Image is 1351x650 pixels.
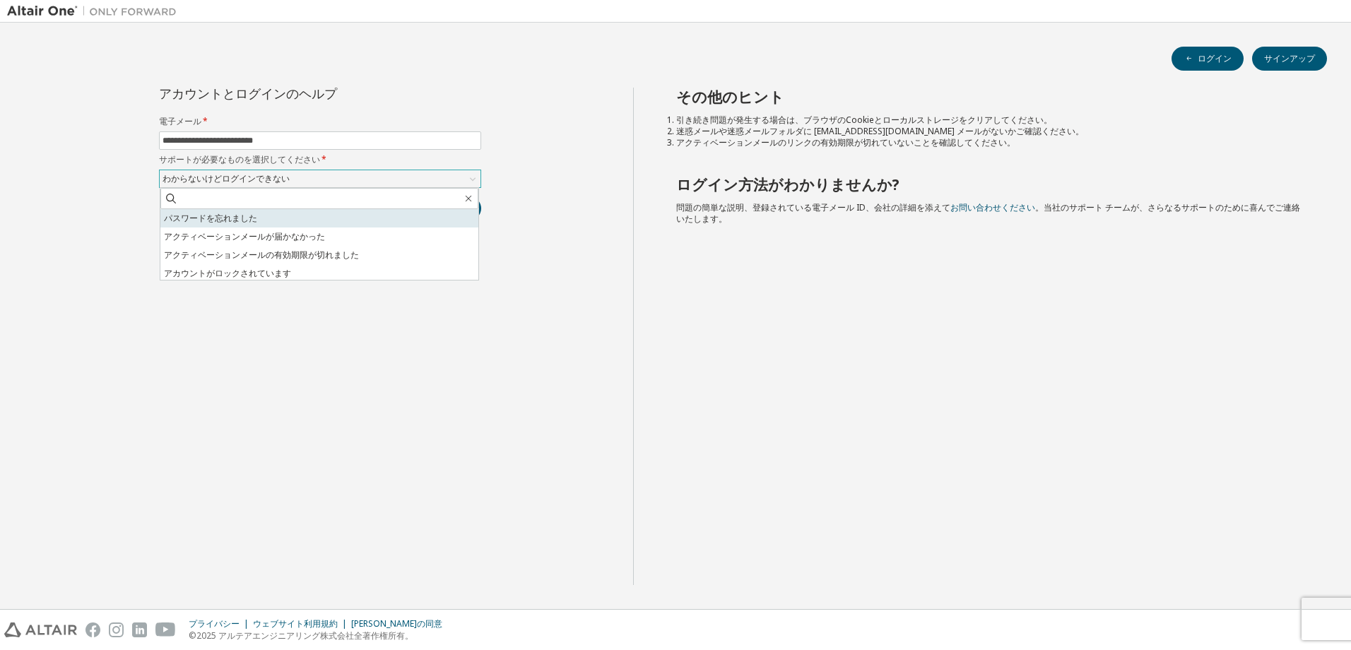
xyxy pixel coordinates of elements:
[155,622,176,637] img: youtube.svg
[676,137,1302,148] li: アクティベーションメールのリンクの有効期限が切れていないことを確認してください。
[676,201,1300,225] span: 問題の簡単な説明、登録されている電子メール ID、会社の詳細を添えて 。当社のサポート チームが、さらなるサポートのために喜んでご連絡いたします。
[159,115,201,127] font: 電子メール
[253,618,351,630] div: ウェブサイト利用規約
[351,618,451,630] div: [PERSON_NAME]の同意
[160,171,292,187] div: わからないけどログインできない
[189,618,253,630] div: プライバシー
[160,170,480,187] div: わからないけどログインできない
[189,630,451,642] p: ©
[1252,47,1327,71] button: サインアップ
[159,88,417,99] div: アカウントとログインのヘルプ
[85,622,100,637] img: facebook.svg
[4,622,77,637] img: altair_logo.svg
[950,201,1035,213] a: お問い合わせください
[196,630,413,642] font: 2025 アルテアエンジニアリング株式会社全著作権所有。
[676,126,1302,137] li: 迷惑メールや迷惑メールフォルダに [EMAIL_ADDRESS][DOMAIN_NAME] メールがないかご確認ください。
[160,209,478,227] li: パスワードを忘れました
[1264,53,1315,64] font: サインアップ
[7,4,184,18] img: アルタイルワン
[109,622,124,637] img: instagram.svg
[159,153,320,165] font: サポートが必要なものを選択してください
[1198,53,1232,64] font: ログイン
[132,622,147,637] img: linkedin.svg
[676,114,1302,126] li: 引き続き問題が発生する場合は、ブラウザのCookieとローカルストレージをクリアしてください。
[676,88,1302,106] h2: その他のヒント
[676,175,1302,194] h2: ログイン方法がわかりませんか?
[1172,47,1244,71] button: ログイン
